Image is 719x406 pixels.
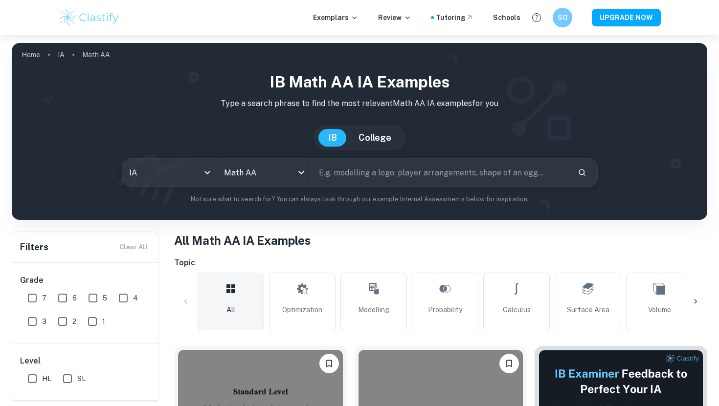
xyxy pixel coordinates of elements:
[42,373,51,384] span: HL
[574,164,590,181] button: Search
[349,129,401,147] button: College
[358,304,389,315] span: Modelling
[313,12,359,23] p: Exemplars
[493,12,520,23] a: Schools
[77,373,86,384] span: SL
[282,304,322,315] span: Optimization
[72,316,76,327] span: 2
[102,316,105,327] span: 1
[503,304,531,315] span: Calculus
[648,304,671,315] span: Volume
[20,194,699,204] p: Not sure what to search for? You can always look through our example Internal Assessments below f...
[72,293,77,303] span: 6
[319,354,339,373] button: Bookmark
[553,8,572,27] button: SO
[103,293,107,303] span: 5
[20,98,699,109] p: Type a search phrase to find the most relevant Math AA IA examples for you
[436,12,473,23] a: Tutoring
[378,12,411,23] p: Review
[499,354,519,373] button: Bookmark
[122,159,217,186] div: IA
[318,129,347,147] button: IB
[557,12,568,23] h6: SO
[20,70,699,94] h1: IB Math AA IA examples
[12,43,707,220] img: profile cover
[20,355,151,367] h6: Level
[20,240,48,254] h6: Filters
[42,293,46,303] span: 7
[592,9,661,26] button: UPGRADE NOW
[174,257,707,269] h6: Topic
[58,48,65,62] a: IA
[58,8,120,27] img: Clastify logo
[82,49,110,60] p: Math AA
[22,48,40,62] a: Home
[133,293,138,303] span: 4
[174,232,707,249] h1: All Math AA IA Examples
[428,304,462,315] span: Probability
[567,304,609,315] span: Surface Area
[20,275,151,286] h6: Grade
[42,316,46,327] span: 3
[294,166,308,179] button: Open
[226,304,235,315] span: All
[528,9,545,26] button: Help and Feedback
[312,159,570,186] input: E.g. modelling a logo, player arrangements, shape of an egg...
